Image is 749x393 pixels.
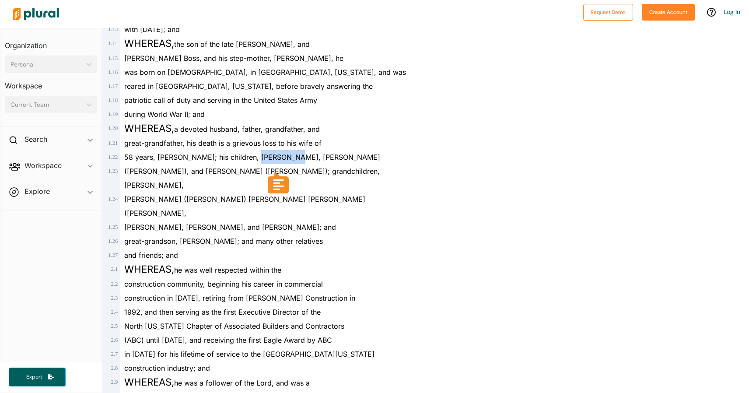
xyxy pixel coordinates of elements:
[108,40,118,46] span: 1 . 14
[124,336,332,344] span: (ABC) until [DATE], and receiving the first Eagle Award by ABC
[124,110,205,119] span: during World War II; and
[111,309,118,315] span: 2 . 4
[108,238,118,244] span: 1 . 26
[124,294,355,302] span: construction in [DATE], retiring from [PERSON_NAME] Construction in
[124,266,281,274] span: he was well respected within the
[124,322,344,330] span: North [US_STATE] Chapter of Associated Builders and Contractors
[111,281,118,287] span: 2 . 2
[124,96,317,105] span: patriotic call of duty and serving in the United States Army
[111,379,118,385] span: 2 . 9
[124,125,320,133] span: a devoted husband, father, grandfather, and
[108,69,118,75] span: 1 . 16
[124,122,174,134] span: WHEREAS,
[124,25,180,34] span: with [DATE]; and
[124,37,174,49] span: WHEREAS,
[108,83,118,89] span: 1 . 17
[111,266,118,272] span: 2 . 1
[5,73,97,92] h3: Workspace
[108,26,118,32] span: 1 . 13
[124,54,343,63] span: [PERSON_NAME] Boss, and his step-mother, [PERSON_NAME], he
[20,373,48,381] span: Export
[9,368,66,386] button: Export
[108,196,118,202] span: 1 . 24
[124,251,178,260] span: and friends; and
[583,4,633,21] button: Request Demo
[111,351,118,357] span: 2 . 7
[108,252,118,258] span: 1 . 27
[124,364,210,372] span: construction industry; and
[724,8,740,16] a: Log In
[111,337,118,343] span: 2 . 6
[108,140,118,146] span: 1 . 21
[10,60,83,69] div: Personal
[124,153,380,161] span: 58 years, [PERSON_NAME]; his children, [PERSON_NAME], [PERSON_NAME]
[124,379,310,387] span: he was a follower of the Lord, and was a
[124,308,321,316] span: 1992, and then serving as the first Executive Director of the
[124,350,374,358] span: in [DATE] for his lifetime of service to the [GEOGRAPHIC_DATA][US_STATE]
[111,365,118,371] span: 2 . 8
[108,111,118,117] span: 1 . 19
[124,280,323,288] span: construction community, beginning his career in commercial
[24,134,47,144] h2: Search
[642,4,695,21] button: Create Account
[108,224,118,230] span: 1 . 25
[642,7,695,16] a: Create Account
[124,263,174,275] span: WHEREAS,
[124,237,323,246] span: great-grandson, [PERSON_NAME]; and many other relatives
[5,33,97,52] h3: Organization
[124,82,373,91] span: reared in [GEOGRAPHIC_DATA], [US_STATE], before bravely answering the
[124,139,322,147] span: great-grandfather, his death is a grievous loss to his wife of
[111,295,118,301] span: 2 . 3
[583,7,633,16] a: Request Demo
[124,68,406,77] span: was born on [DEMOGRAPHIC_DATA], in [GEOGRAPHIC_DATA], [US_STATE], and was
[124,223,336,232] span: [PERSON_NAME], [PERSON_NAME], and [PERSON_NAME]; and
[124,376,174,388] span: WHEREAS,
[124,167,380,189] span: ([PERSON_NAME]), and [PERSON_NAME] ([PERSON_NAME]); grandchildren, [PERSON_NAME],
[108,125,118,131] span: 1 . 20
[108,97,118,103] span: 1 . 18
[111,323,118,329] span: 2 . 5
[108,168,118,174] span: 1 . 23
[124,195,365,218] span: [PERSON_NAME] ([PERSON_NAME]) [PERSON_NAME] [PERSON_NAME] ([PERSON_NAME],
[108,55,118,61] span: 1 . 15
[124,40,310,49] span: the son of the late [PERSON_NAME], and
[10,100,83,109] div: Current Team
[108,154,118,160] span: 1 . 22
